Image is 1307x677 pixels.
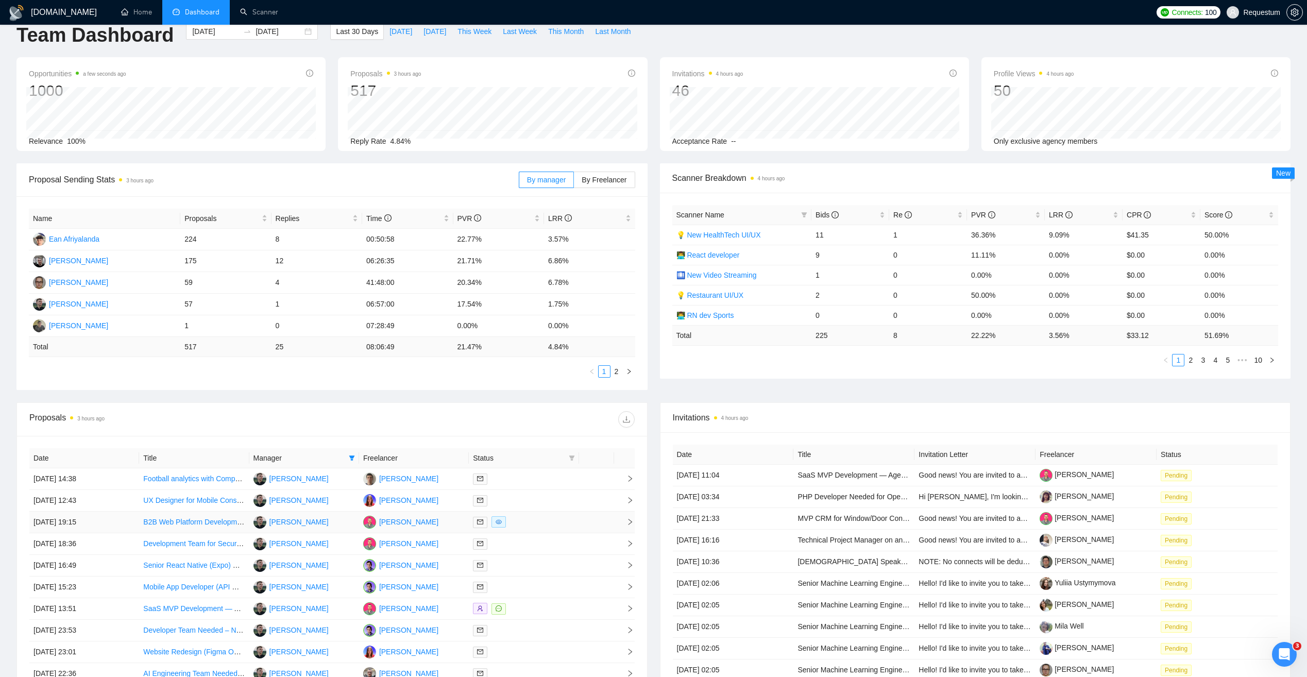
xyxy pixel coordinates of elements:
[143,561,409,569] a: Senior React Native (Expo) Developer for Kids App (MVP & Ongoing Development)
[567,450,577,466] span: filter
[253,516,266,529] img: AS
[1197,354,1209,366] li: 3
[379,624,438,636] div: [PERSON_NAME]
[33,233,46,246] img: EA
[184,213,259,224] span: Proposals
[453,229,544,250] td: 22.77%
[1271,70,1278,77] span: info-circle
[29,173,519,186] span: Proposal Sending Stats
[379,516,438,528] div: [PERSON_NAME]
[379,581,438,593] div: [PERSON_NAME]
[889,245,967,265] td: 0
[1046,71,1074,77] time: 4 hours ago
[363,581,376,594] img: MP
[1161,513,1192,524] span: Pending
[1286,8,1303,16] a: setting
[1045,225,1123,245] td: 9.09%
[548,26,584,37] span: This Month
[1221,354,1234,366] li: 5
[1040,555,1053,568] img: c14DhYixHXKOjO1Rn8ocQbD3KHUcnE4vZS4feWtSSrA9NC5rkM_scuoP2bXUv12qzp
[1205,7,1216,18] span: 100
[180,229,271,250] td: 224
[33,255,46,267] img: VL
[672,137,727,145] span: Acceptance Rate
[29,67,126,80] span: Opportunities
[269,603,329,614] div: [PERSON_NAME]
[1049,211,1073,219] span: LRR
[1272,642,1297,667] iframe: Intercom live chat
[306,70,313,77] span: info-circle
[379,603,438,614] div: [PERSON_NAME]
[143,583,320,591] a: Mobile App Developer (API Wrappers + AI Integrations)
[496,605,502,612] span: message
[269,473,329,484] div: [PERSON_NAME]
[1161,621,1192,633] span: Pending
[676,231,761,239] a: 💡 New HealthTech UI/UX
[477,670,483,676] span: mail
[276,213,350,224] span: Replies
[269,624,329,636] div: [PERSON_NAME]
[967,265,1045,285] td: 0.00%
[363,539,438,547] a: DB[PERSON_NAME]
[967,225,1045,245] td: 36.36%
[33,299,108,308] a: AS[PERSON_NAME]
[1161,622,1196,631] a: Pending
[905,211,912,218] span: info-circle
[1045,265,1123,285] td: 0.00%
[1040,620,1053,633] img: c15_Alk2DkHK-JCbRKr5F8g9XbBTS0poqMZUn3hlnyoN4Fo8r6mxpaPCpkOsfZMgXX
[1040,534,1053,547] img: c1mZwmIHZG2KEmQqZQ_J48Yl5X5ZOMWHBVb3CNtI1NpqgoZ09pOab8XDaQeGcrBnRG
[811,245,889,265] td: 9
[363,561,438,569] a: MP[PERSON_NAME]
[349,455,355,461] span: filter
[1250,354,1266,366] li: 10
[1045,245,1123,265] td: 0.00%
[527,176,566,184] span: By manager
[29,81,126,100] div: 1000
[418,23,452,40] button: [DATE]
[379,560,438,571] div: [PERSON_NAME]
[811,265,889,285] td: 1
[143,496,267,504] a: UX Designer for Mobile Consumer App
[1172,354,1184,366] li: 1
[797,536,949,544] a: Technical Project Manager on an ongoing basis
[611,366,622,377] a: 2
[1040,492,1114,500] a: [PERSON_NAME]
[1040,599,1053,612] img: c1MyE9vue34k_ZVeLy9Jl4vS4-r2SKSAwhezICMUMHv-l6mz2C5d2_lDkf6FDj-Q03
[676,271,757,279] a: 🛄 New Video Streaming
[1065,211,1073,218] span: info-circle
[569,455,575,461] span: filter
[253,604,329,612] a: AS[PERSON_NAME]
[253,539,329,547] a: AS[PERSON_NAME]
[1040,469,1053,482] img: c1eXUdwHc_WaOcbpPFtMJupqop6zdMumv1o7qBBEoYRQ7Y2b-PMuosOa1Pnj0gGm9V
[49,298,108,310] div: [PERSON_NAME]
[797,493,971,501] a: PHP Developer Needed for OpenEMR Enhancements
[143,626,397,634] a: Developer Team Needed – New Dating Platform (Web & Mobile) – Budget $60k
[1266,354,1278,366] button: right
[1040,579,1115,587] a: Yuliia Ustymymova
[384,23,418,40] button: [DATE]
[1040,535,1114,544] a: [PERSON_NAME]
[33,256,108,264] a: VL[PERSON_NAME]
[811,225,889,245] td: 11
[253,646,266,658] img: AS
[330,23,384,40] button: Last 30 Days
[253,625,329,634] a: AS[PERSON_NAME]
[1200,265,1278,285] td: 0.00%
[33,321,108,329] a: AK[PERSON_NAME]
[544,250,635,272] td: 6.86%
[271,229,362,250] td: 8
[67,137,86,145] span: 100%
[363,602,376,615] img: DB
[269,516,329,528] div: [PERSON_NAME]
[363,582,438,590] a: MP[PERSON_NAME]
[1040,577,1053,590] img: c1A1YXFeW4rKCAx-3xl3nEKVNEBJ_N0qy65txT_64hSqlygI7RcR1kUJ3D92sJ_NJl
[1161,644,1196,652] a: Pending
[988,211,995,218] span: info-circle
[253,559,266,572] img: AS
[1161,557,1196,566] a: Pending
[758,176,785,181] time: 4 hours ago
[676,211,724,219] span: Scanner Name
[1040,644,1114,652] a: [PERSON_NAME]
[598,365,610,378] li: 1
[474,214,481,222] span: info-circle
